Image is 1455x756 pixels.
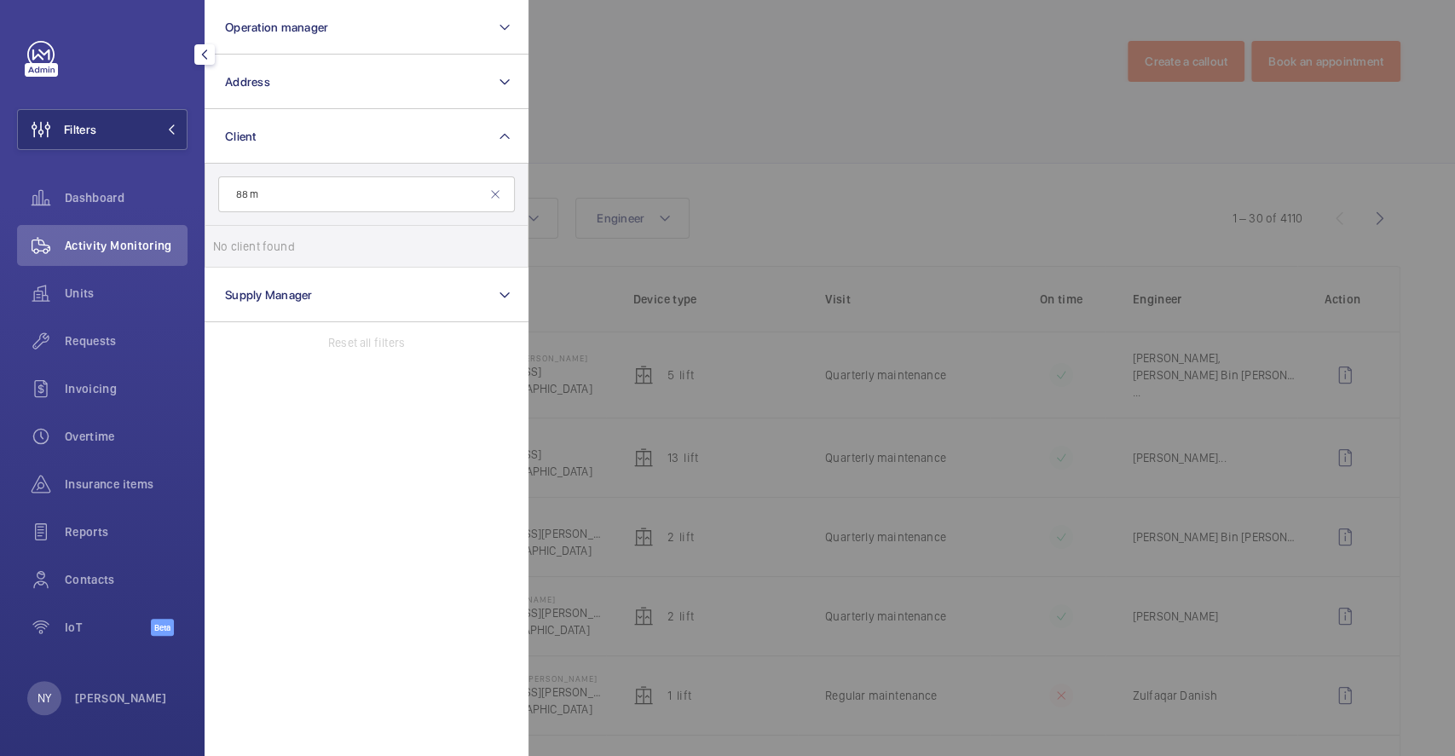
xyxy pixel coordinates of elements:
[75,690,167,707] p: [PERSON_NAME]
[65,380,188,397] span: Invoicing
[65,523,188,540] span: Reports
[65,332,188,349] span: Requests
[65,237,188,254] span: Activity Monitoring
[65,285,188,302] span: Units
[65,428,188,445] span: Overtime
[64,121,96,138] span: Filters
[65,189,188,206] span: Dashboard
[65,476,188,493] span: Insurance items
[38,690,51,707] p: NY
[65,619,151,636] span: IoT
[151,619,174,636] span: Beta
[65,571,188,588] span: Contacts
[17,109,188,150] button: Filters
